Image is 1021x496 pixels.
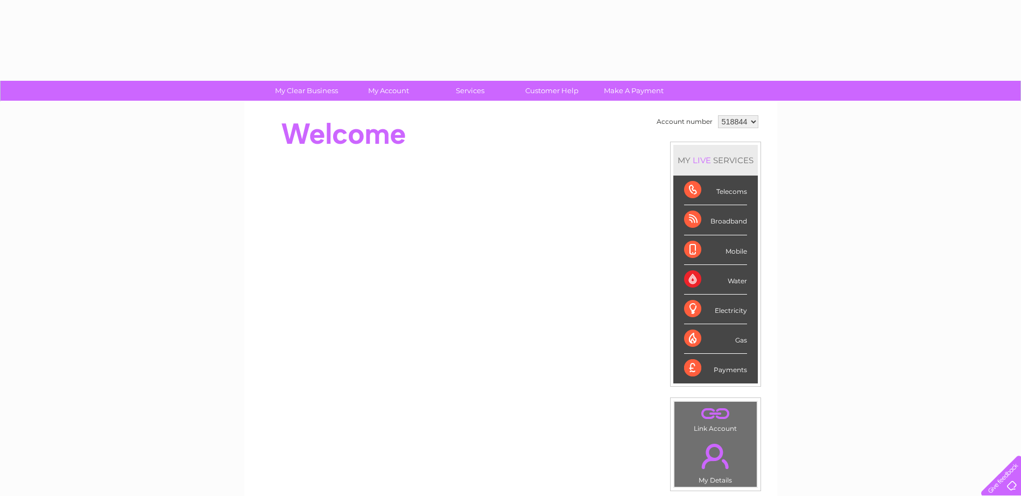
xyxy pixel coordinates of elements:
div: Payments [684,354,747,383]
div: Broadband [684,205,747,235]
a: My Account [344,81,433,101]
div: Telecoms [684,176,747,205]
div: Gas [684,324,747,354]
div: Water [684,265,747,295]
a: . [677,404,754,423]
div: LIVE [691,155,713,165]
td: Link Account [674,401,757,435]
a: Customer Help [508,81,596,101]
a: Services [426,81,515,101]
div: Electricity [684,295,747,324]
a: My Clear Business [262,81,351,101]
a: Make A Payment [589,81,678,101]
td: My Details [674,435,757,487]
a: . [677,437,754,475]
div: MY SERVICES [673,145,758,176]
div: Mobile [684,235,747,265]
td: Account number [654,113,715,131]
